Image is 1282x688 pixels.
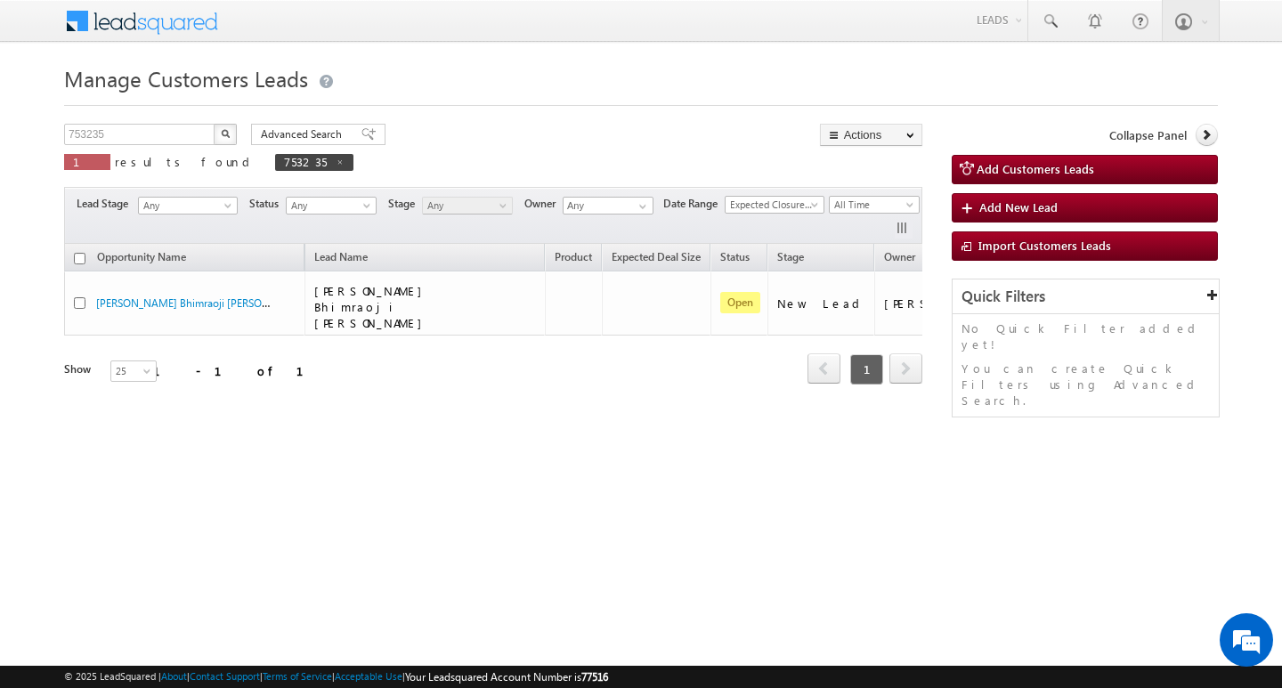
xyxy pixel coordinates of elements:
[977,161,1094,176] span: Add Customers Leads
[284,154,327,169] span: 753235
[850,354,883,384] span: 1
[422,197,513,214] a: Any
[979,199,1058,214] span: Add New Lead
[64,668,608,685] span: © 2025 LeadSquared | | | | |
[777,250,804,263] span: Stage
[807,355,840,384] a: prev
[725,196,824,214] a: Expected Closure Date
[961,360,1210,409] p: You can create Quick Filters using Advanced Search.
[555,250,592,263] span: Product
[777,295,866,312] div: New Lead
[111,363,158,379] span: 25
[73,154,101,169] span: 1
[603,247,710,271] a: Expected Deal Size
[96,295,315,310] a: [PERSON_NAME] Bhimraoji [PERSON_NAME] -
[115,154,256,169] span: results found
[221,129,230,138] img: Search
[524,196,563,212] span: Owner
[74,253,85,264] input: Check all records
[820,124,922,146] button: Actions
[581,670,608,684] span: 77516
[261,126,347,142] span: Advanced Search
[829,196,920,214] a: All Time
[139,198,231,214] span: Any
[77,196,135,212] span: Lead Stage
[97,250,186,263] span: Opportunity Name
[1109,127,1187,143] span: Collapse Panel
[405,670,608,684] span: Your Leadsquared Account Number is
[726,197,818,213] span: Expected Closure Date
[563,197,653,214] input: Type to Search
[768,247,813,271] a: Stage
[249,196,286,212] span: Status
[889,355,922,384] a: next
[978,238,1111,253] span: Import Customers Leads
[884,250,915,263] span: Owner
[720,292,760,313] span: Open
[286,197,377,214] a: Any
[314,283,431,330] span: [PERSON_NAME] Bhimraoji [PERSON_NAME]
[961,320,1210,352] p: No Quick Filter added yet!
[190,670,260,682] a: Contact Support
[88,247,195,271] a: Opportunity Name
[807,353,840,384] span: prev
[629,198,652,215] a: Show All Items
[612,250,701,263] span: Expected Deal Size
[110,360,157,382] a: 25
[953,279,1219,314] div: Quick Filters
[388,196,422,212] span: Stage
[263,670,332,682] a: Terms of Service
[889,353,922,384] span: next
[64,361,96,377] div: Show
[153,360,325,381] div: 1 - 1 of 1
[138,197,238,214] a: Any
[161,670,187,682] a: About
[423,198,507,214] span: Any
[884,295,1001,312] div: [PERSON_NAME]
[663,196,725,212] span: Date Range
[64,64,308,93] span: Manage Customers Leads
[287,198,371,214] span: Any
[305,247,377,271] span: Lead Name
[830,197,914,213] span: All Time
[711,247,759,271] a: Status
[335,670,402,682] a: Acceptable Use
